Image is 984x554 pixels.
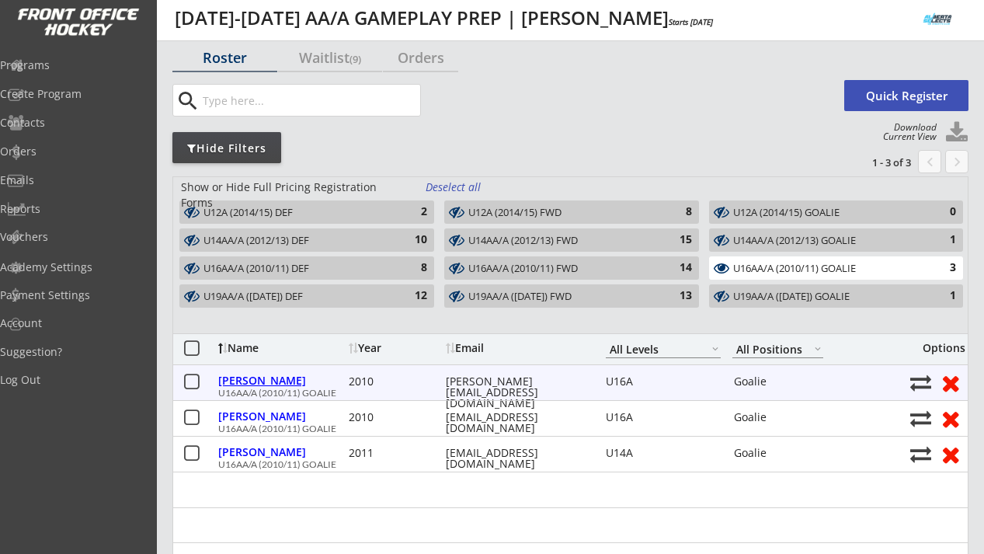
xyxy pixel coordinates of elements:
div: [EMAIL_ADDRESS][DOMAIN_NAME] [446,448,586,469]
div: U14AA/A (2012/13) FWD [468,234,657,249]
div: 1 - 3 of 3 [830,155,911,169]
div: 2 [396,204,427,220]
div: U14AA/A (2012/13) FWD [468,235,657,247]
div: [PERSON_NAME][EMAIL_ADDRESS][DOMAIN_NAME] [446,376,586,409]
div: U16AA/A (2010/11) GOALIE [218,388,902,398]
div: U16AA/A (2010/11) GOALIE [218,424,902,434]
input: Type here... [200,85,420,116]
div: 13 [661,288,692,304]
div: Deselect all [426,179,483,195]
div: Orders [383,51,458,64]
div: Download Current View [875,123,937,141]
font: (9) [349,52,361,66]
div: Year [349,343,442,354]
div: Options [910,343,965,354]
div: [PERSON_NAME] [218,447,345,458]
div: Show or Hide Full Pricing Registration Forms [181,179,409,210]
div: U19AA/A ([DATE]) GOALIE [733,291,921,303]
div: 12 [396,288,427,304]
div: U16AA/A (2010/11) FWD [468,262,657,277]
div: U14AA/A (2012/13) GOALIE [733,235,921,247]
div: U12A (2014/15) DEF [203,207,392,219]
div: 1 [925,288,956,304]
div: 10 [396,232,427,248]
div: U16AA/A (2010/11) GOALIE [733,263,921,275]
div: [PERSON_NAME] [218,375,345,386]
div: U16AA/A (2010/11) GOALIE [218,460,902,469]
div: U16AA/A (2010/11) DEF [203,262,392,277]
button: Click to download full roster. Your browser settings may try to block it, check your security set... [945,121,968,145]
button: Move player [910,444,931,465]
div: U16A [606,376,721,387]
div: U14A [606,448,721,458]
button: Move player [910,408,931,429]
div: 2011 [349,448,442,458]
div: U12A (2014/15) DEF [203,206,392,221]
div: U19AA/A ([DATE]) DEF [203,291,392,303]
div: U16AA/A (2010/11) DEF [203,263,392,275]
button: Remove from roster (no refund) [936,371,965,395]
div: U12A (2014/15) FWD [468,207,657,219]
div: Goalie [734,376,825,387]
div: U16AA/A (2010/11) FWD [468,263,657,275]
div: U14AA/A (2012/13) DEF [203,234,392,249]
div: 14 [661,260,692,276]
div: U19AA/A (2009/08/07) FWD [468,290,657,305]
div: 2010 [349,412,442,423]
div: U12A (2014/15) GOALIE [733,206,921,221]
div: 1 [925,232,956,248]
div: Email [446,343,586,354]
button: Remove from roster (no refund) [936,442,965,466]
div: U19AA/A ([DATE]) FWD [468,291,657,303]
div: [EMAIL_ADDRESS][DOMAIN_NAME] [446,412,586,434]
div: U19AA/A (2009/08/07) GOALIE [733,290,921,305]
div: Name [218,343,345,354]
div: U14AA/A (2012/13) GOALIE [733,234,921,249]
button: chevron_left [918,150,941,173]
div: 3 [925,260,956,276]
div: Waitlist [278,51,383,64]
div: 8 [396,260,427,276]
button: search [175,89,200,113]
div: U14AA/A (2012/13) DEF [203,235,392,247]
div: 2010 [349,376,442,387]
div: U16A [606,412,721,423]
div: U19AA/A (2009/08/07) DEF [203,290,392,305]
div: 0 [925,204,956,220]
button: Quick Register [844,80,968,111]
div: U12A (2014/15) FWD [468,206,657,221]
div: U12A (2014/15) GOALIE [733,207,921,219]
div: Goalie [734,448,825,458]
div: Hide Filters [172,141,281,156]
div: U16AA/A (2010/11) GOALIE [733,262,921,277]
div: Goalie [734,412,825,423]
div: 15 [661,232,692,248]
button: Remove from roster (no refund) [936,406,965,430]
button: keyboard_arrow_right [945,150,968,173]
div: Roster [172,51,277,64]
div: 8 [661,204,692,220]
em: Starts [DATE] [669,16,713,27]
button: Move player [910,372,931,393]
div: [PERSON_NAME] [218,411,345,422]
